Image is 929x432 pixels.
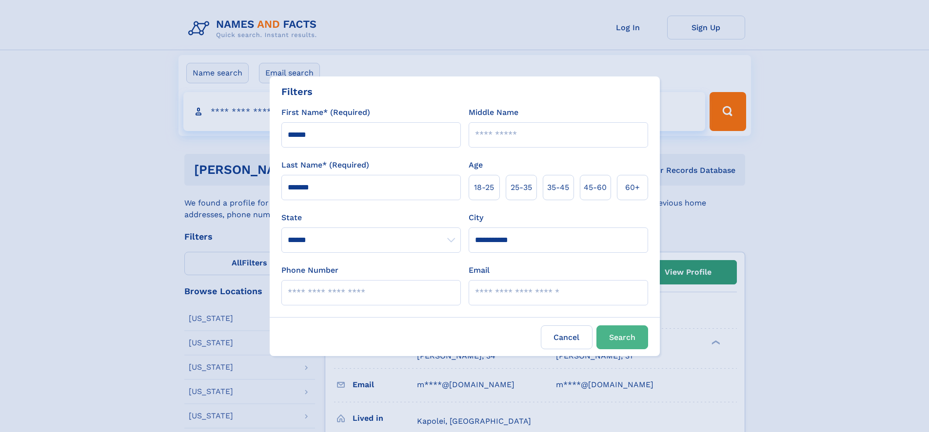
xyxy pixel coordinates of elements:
[584,182,607,193] span: 45‑60
[625,182,640,193] span: 60+
[281,264,338,276] label: Phone Number
[469,264,490,276] label: Email
[596,325,648,349] button: Search
[547,182,569,193] span: 35‑45
[474,182,494,193] span: 18‑25
[281,212,461,224] label: State
[511,182,532,193] span: 25‑35
[281,159,369,171] label: Last Name* (Required)
[469,212,483,224] label: City
[469,107,518,118] label: Middle Name
[281,84,313,99] div: Filters
[281,107,370,118] label: First Name* (Required)
[541,325,593,349] label: Cancel
[469,159,483,171] label: Age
